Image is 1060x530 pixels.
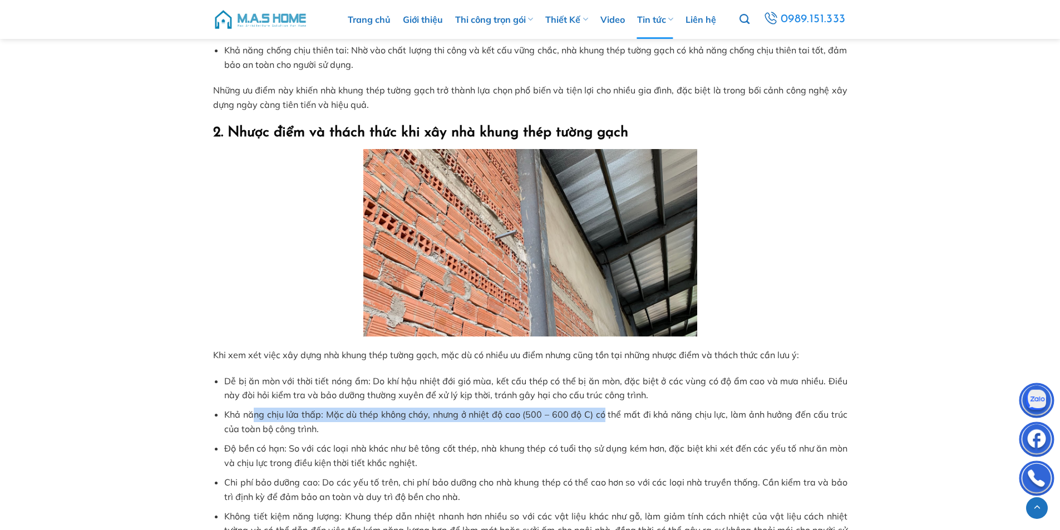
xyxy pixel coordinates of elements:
[739,8,750,31] a: Tìm kiếm
[761,9,847,29] a: 0989.151.333
[224,375,847,401] span: Dễ bị ăn mòn với thời tiết nóng ẩm: Do khí hậu nhiệt đới gió mùa, kết cấu thép có thể bị ăn mòn, ...
[213,349,799,360] span: Khi xem xét việc xây dựng nhà khung thép tường gạch, mặc dù có nhiều ưu điểm nhưng cũng tồn tại n...
[213,126,628,140] b: 2. Nhược điểm và thách thức khi xây nhà khung thép tường gạch
[363,149,697,337] img: 2024 có nên xây nhà khung thép tường gạch? 2
[224,443,847,468] span: Độ bền có hạn: So với các loại nhà khác như bê tông cốt thép, nhà khung thép có tuổi thọ sử dụng ...
[1020,385,1053,419] img: Zalo
[1020,424,1053,458] img: Facebook
[213,3,308,36] img: M.A.S HOME – Tổng Thầu Thiết Kế Và Xây Nhà Trọn Gói
[213,85,847,110] span: Những ưu điểm này khiến nhà khung thép tường gạch trở thành lựa chọn phổ biến và tiện lợi cho nhi...
[1026,497,1048,519] a: Lên đầu trang
[224,44,847,70] span: Khả năng chống chịu thiên tai: Nhờ vào chất lượng thi công và kết cấu vững chắc, nhà khung thép t...
[224,477,847,502] span: Chi phí bảo dưỡng cao: Do các yếu tố trên, chi phí bảo dưỡng cho nhà khung thép có thể cao hơn so...
[224,409,847,434] span: Khả năng chịu lửa thấp: Mặc dù thép không cháy, nhưng ở nhiệt độ cao (500 – 600 độ C) có thể mất ...
[1020,463,1053,497] img: Phone
[780,10,846,29] span: 0989.151.333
